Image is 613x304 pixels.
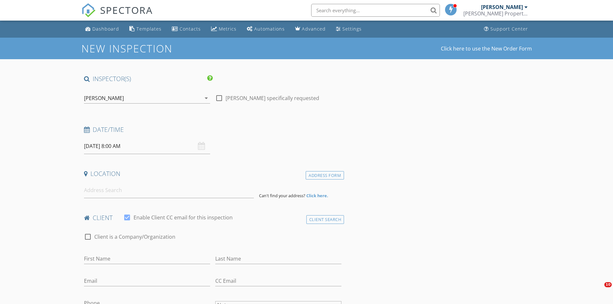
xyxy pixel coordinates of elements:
div: Automations [254,26,285,32]
a: Support Center [481,23,531,35]
div: Templates [136,26,162,32]
i: arrow_drop_down [202,94,210,102]
div: Settings [342,26,362,32]
a: Contacts [169,23,203,35]
label: Enable Client CC email for this inspection [134,214,233,221]
div: Dashboard [92,26,119,32]
div: Bowman Property Inspections [463,10,528,17]
input: Select date [84,138,210,154]
a: Metrics [209,23,239,35]
iframe: Intercom live chat [591,282,607,298]
h4: client [84,214,342,222]
div: Advanced [302,26,326,32]
div: Support Center [490,26,528,32]
div: Metrics [219,26,237,32]
span: 10 [604,282,612,287]
h4: INSPECTOR(S) [84,75,213,83]
input: Address Search [84,182,254,198]
h4: Location [84,170,342,178]
div: Address Form [306,171,344,180]
h1: New Inspection [81,43,224,54]
span: Can't find your address? [259,193,305,198]
strong: Click here. [306,193,328,198]
img: The Best Home Inspection Software - Spectora [81,3,96,17]
a: SPECTORA [81,9,153,22]
div: [PERSON_NAME] [84,95,124,101]
a: Click here to use the New Order Form [441,46,532,51]
a: Settings [333,23,364,35]
h4: Date/Time [84,125,342,134]
a: Automations (Basic) [244,23,287,35]
label: Client is a Company/Organization [94,234,175,240]
div: [PERSON_NAME] [481,4,523,10]
a: Dashboard [83,23,122,35]
div: Client Search [306,215,344,224]
span: SPECTORA [100,3,153,17]
a: Templates [127,23,164,35]
div: Contacts [180,26,201,32]
label: [PERSON_NAME] specifically requested [226,95,319,101]
input: Search everything... [311,4,440,17]
a: Advanced [293,23,328,35]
